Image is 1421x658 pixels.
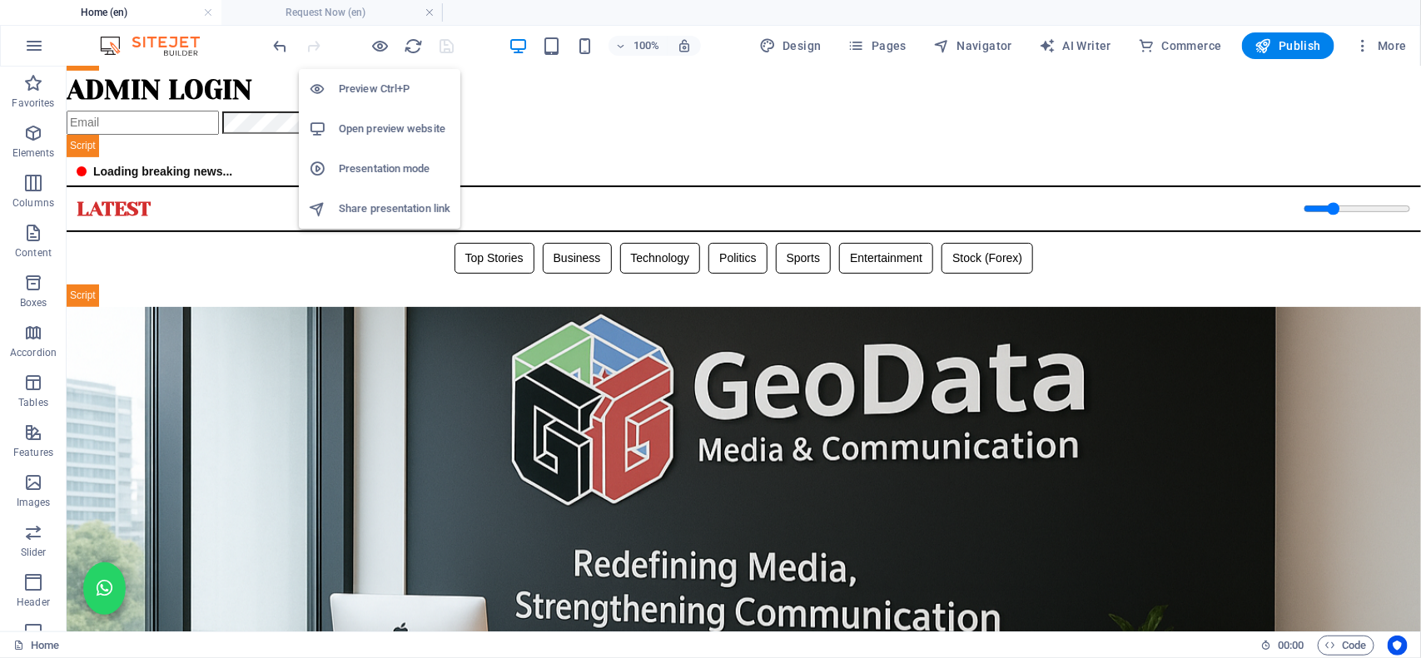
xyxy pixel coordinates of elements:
p: Favorites [12,96,54,110]
p: Images [17,496,51,509]
span: More [1354,37,1407,54]
p: Header [17,596,50,609]
h6: Presentation mode [339,159,450,179]
p: Elements [12,146,55,160]
span: Commerce [1138,37,1222,54]
p: Slider [21,546,47,559]
span: Pages [848,37,907,54]
button: Code [1318,636,1374,656]
span: Design [759,37,822,54]
h6: Session time [1260,636,1304,656]
p: Columns [12,196,54,210]
button: Pages [842,32,913,59]
h6: 100% [633,36,660,56]
h6: Preview Ctrl+P [339,79,450,99]
span: : [1289,639,1292,651]
button: Commerce [1131,32,1229,59]
button: 100% [609,36,668,56]
button: Design [753,32,828,59]
i: Undo: Change HTML (Ctrl+Z) [271,37,291,56]
button: AI Writer [1032,32,1118,59]
span: 00 00 [1278,636,1304,656]
p: Content [15,246,52,260]
h6: Open preview website [339,119,450,139]
p: Boxes [20,296,47,309]
i: Reload page [405,37,424,56]
button: reload [404,36,424,56]
span: Navigator [933,37,1012,54]
button: Publish [1242,32,1334,59]
p: Tables [18,396,48,409]
span: Publish [1255,37,1321,54]
button: Navigator [927,32,1019,59]
span: Code [1325,636,1367,656]
button: More [1348,32,1414,59]
p: Features [13,446,53,459]
button: undo [271,36,291,56]
a: Click to cancel selection. Double-click to open Pages [13,636,59,656]
h6: Share presentation link [339,199,450,219]
button: Usercentrics [1388,636,1408,656]
h4: Request Now (en) [221,3,443,22]
img: Editor Logo [96,36,221,56]
p: Accordion [10,346,57,359]
span: AI Writer [1039,37,1111,54]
